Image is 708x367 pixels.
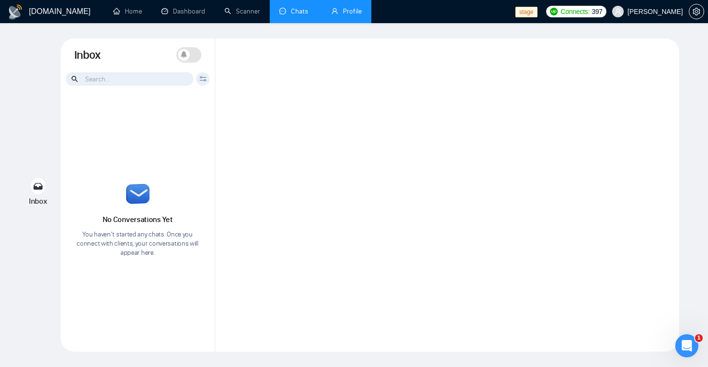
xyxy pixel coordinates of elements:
a: setting [689,8,704,15]
span: 397 [591,6,602,17]
a: searchScanner [224,7,260,15]
h1: Inbox [74,47,101,64]
span: search [71,74,79,84]
span: 1 [695,334,703,342]
span: user [615,8,621,15]
img: upwork-logo.png [550,8,558,15]
a: userProfile [331,7,362,15]
img: email-icon [126,184,150,204]
input: Search... [66,72,193,86]
p: You haven’t started any chats. Once you connect with clients, your conversations will appear here. [74,230,201,257]
iframe: Intercom live chat [675,334,698,357]
img: logo [8,4,23,20]
button: setting [689,4,704,19]
span: No Conversations Yet [103,215,173,224]
span: Connects: [561,6,590,17]
span: Inbox [29,197,47,206]
span: stage [515,7,537,17]
a: dashboardDashboard [161,7,205,15]
span: setting [689,8,704,15]
a: messageChats [279,7,312,15]
a: homeHome [113,7,142,15]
